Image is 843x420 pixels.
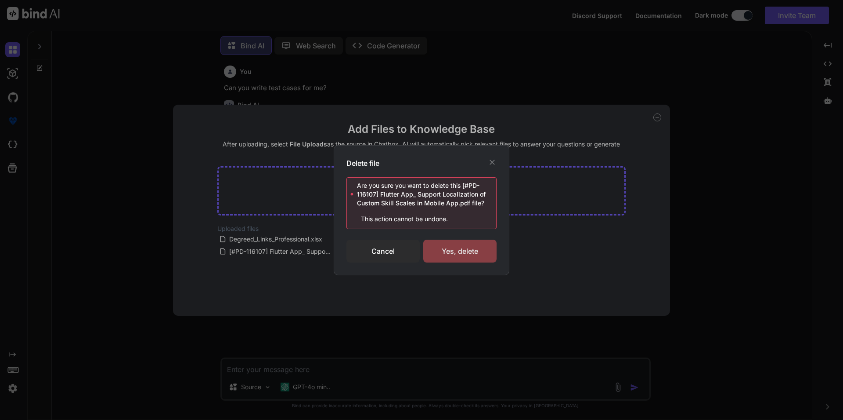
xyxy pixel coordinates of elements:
[357,181,496,208] div: Are you sure you want to delete this ?
[346,158,379,168] h3: Delete file
[346,240,420,263] div: Cancel
[423,240,497,263] div: Yes, delete
[350,215,496,223] p: This action cannot be undone.
[357,182,486,207] span: [#PD-116107] Flutter App_ Support Localization of Custom Skill Scales in Mobile App.pdf file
